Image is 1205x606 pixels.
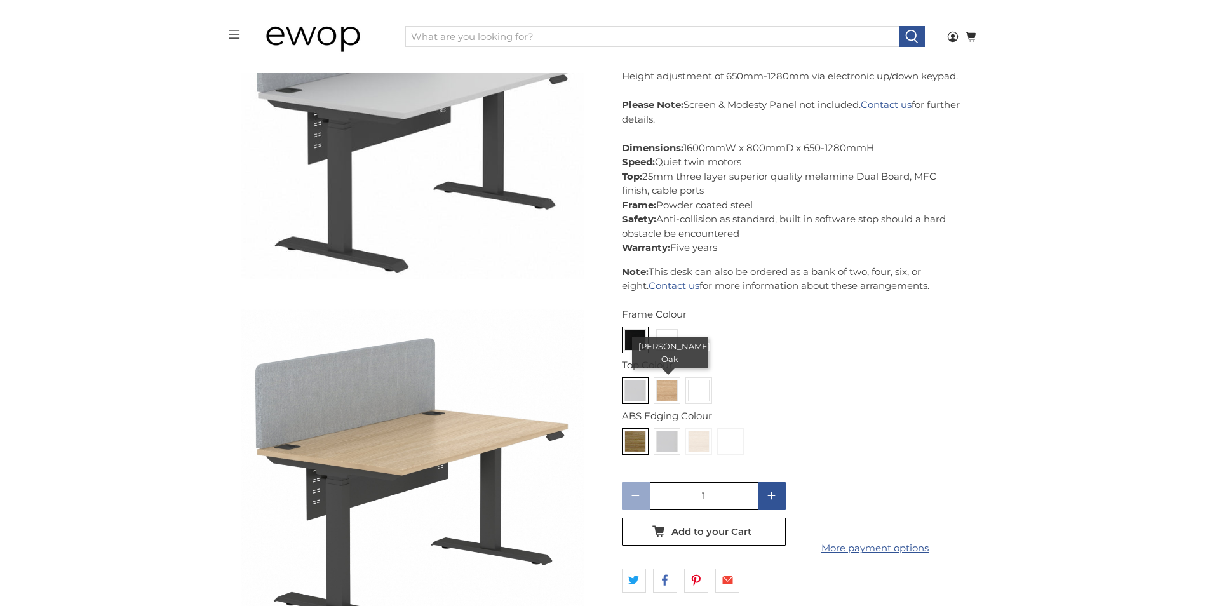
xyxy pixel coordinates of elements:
[861,98,912,111] a: Contact us
[622,170,642,182] strong: Top:
[699,279,929,292] span: for more information about these arrangements.
[622,199,656,211] strong: Frame:
[793,541,957,556] a: More payment options
[622,518,786,546] button: Add to your Cart
[622,142,683,154] strong: Dimensions:
[622,213,656,225] strong: Safety:
[632,337,708,368] div: [PERSON_NAME] Oak
[405,26,899,48] input: What are you looking for?
[622,307,965,322] div: Frame Colour
[622,241,670,253] strong: Warranty:
[622,358,965,373] div: Top Colour
[622,266,921,292] span: This desk can also be ordered as a bank of two, four, six, or eight.
[649,279,699,292] a: Contact us
[622,266,649,278] strong: Note:
[622,156,655,168] strong: Speed:
[671,526,751,537] span: Add to your Cart
[622,98,683,111] strong: Please Note:
[622,98,960,125] span: for further details.
[622,409,965,424] div: ABS Edging Colour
